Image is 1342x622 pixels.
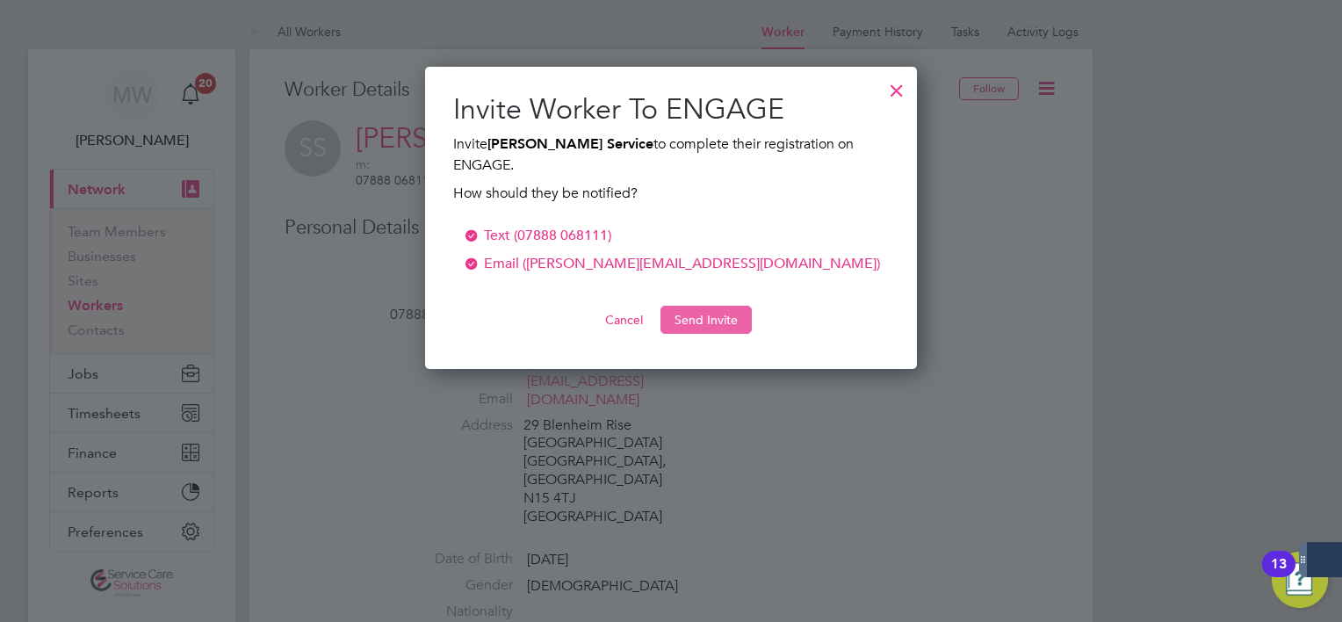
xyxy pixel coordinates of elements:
[453,176,889,204] div: How should they be notified?
[487,135,653,152] b: [PERSON_NAME] Service
[453,134,889,204] div: Invite to complete their registration on ENGAGE.
[1272,552,1328,608] button: Open Resource Center, 13 new notifications
[453,91,889,128] h2: Invite Worker To ENGAGE
[484,225,611,246] div: Text (07888 068111)
[484,253,880,274] div: Email ([PERSON_NAME][EMAIL_ADDRESS][DOMAIN_NAME])
[660,306,752,334] button: Send Invite
[1271,564,1287,587] div: 13
[591,306,657,334] button: Cancel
